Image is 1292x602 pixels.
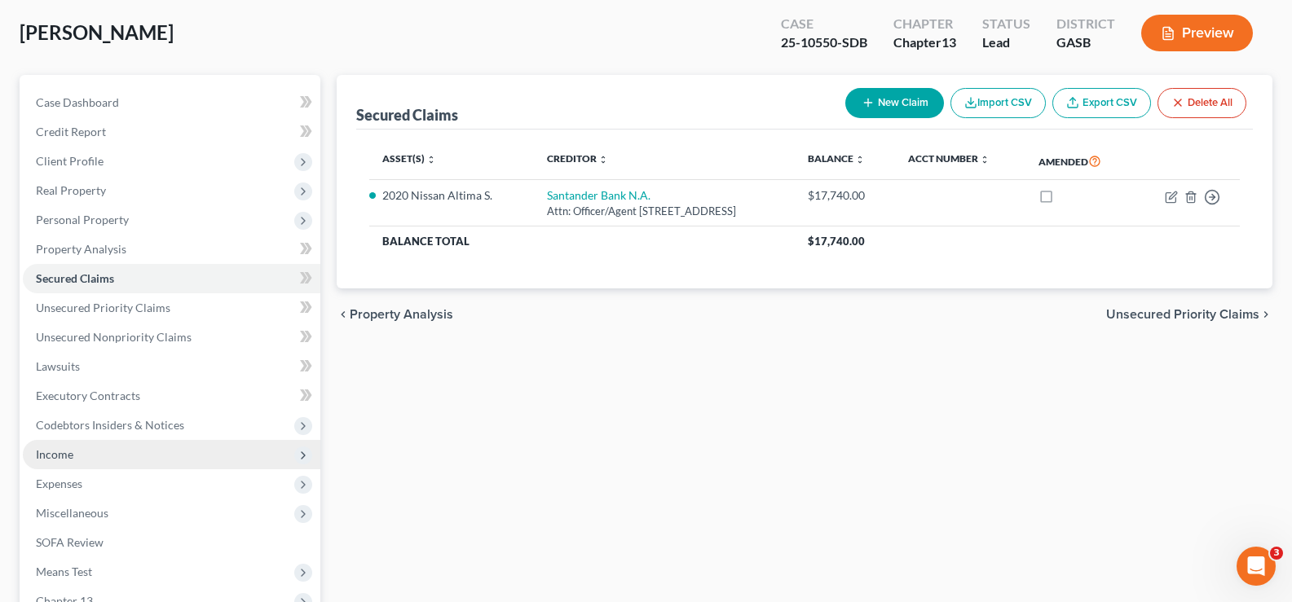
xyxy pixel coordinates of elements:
span: Unsecured Nonpriority Claims [36,330,192,344]
button: Preview [1141,15,1253,51]
span: Unsecured Priority Claims [1106,308,1259,321]
a: Credit Report [23,117,320,147]
div: District [1056,15,1115,33]
span: Credit Report [36,125,106,138]
iframe: Intercom live chat [1237,547,1276,586]
span: $17,740.00 [808,235,865,248]
div: Lead [982,33,1030,52]
span: Expenses [36,477,82,490]
a: Export CSV [1052,88,1151,118]
a: Santander Bank N.A. [547,188,650,202]
span: 3 [1270,547,1283,560]
a: Secured Claims [23,264,320,293]
button: New Claim [845,88,944,118]
span: Means Test [36,565,92,578]
div: Status [982,15,1030,33]
button: Delete All [1158,88,1246,118]
div: Secured Claims [356,105,458,125]
div: Case [781,15,867,33]
a: Asset(s) unfold_more [382,152,436,165]
i: chevron_left [337,308,350,321]
button: Import CSV [950,88,1046,118]
a: Unsecured Nonpriority Claims [23,323,320,352]
a: Case Dashboard [23,88,320,117]
i: chevron_right [1259,308,1272,321]
span: Case Dashboard [36,95,119,109]
span: SOFA Review [36,535,104,549]
li: 2020 Nissan Altima S. [382,187,521,204]
span: Income [36,447,73,461]
div: Chapter [893,15,956,33]
i: unfold_more [855,155,865,165]
span: Client Profile [36,154,104,168]
div: Attn: Officer/Agent [STREET_ADDRESS] [547,204,782,219]
span: Personal Property [36,213,129,226]
button: chevron_left Property Analysis [337,308,453,321]
span: Property Analysis [350,308,453,321]
a: Unsecured Priority Claims [23,293,320,323]
a: Balance unfold_more [808,152,865,165]
span: Codebtors Insiders & Notices [36,418,184,432]
span: Unsecured Priority Claims [36,301,170,314]
a: Lawsuits [23,352,320,381]
div: GASB [1056,33,1115,52]
a: Creditor unfold_more [547,152,608,165]
span: Miscellaneous [36,506,108,520]
div: 25-10550-SDB [781,33,867,52]
th: Amended [1025,143,1133,180]
span: Real Property [36,183,106,197]
div: $17,740.00 [808,187,882,204]
span: Executory Contracts [36,389,140,402]
i: unfold_more [598,155,608,165]
span: Lawsuits [36,359,80,373]
a: Property Analysis [23,235,320,264]
span: [PERSON_NAME] [20,20,174,44]
button: Unsecured Priority Claims chevron_right [1106,308,1272,321]
span: Secured Claims [36,271,114,285]
div: Chapter [893,33,956,52]
span: Property Analysis [36,242,126,256]
span: 13 [941,34,956,50]
a: Acct Number unfold_more [908,152,990,165]
i: unfold_more [426,155,436,165]
a: SOFA Review [23,528,320,557]
a: Executory Contracts [23,381,320,411]
th: Balance Total [369,226,795,256]
i: unfold_more [980,155,990,165]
